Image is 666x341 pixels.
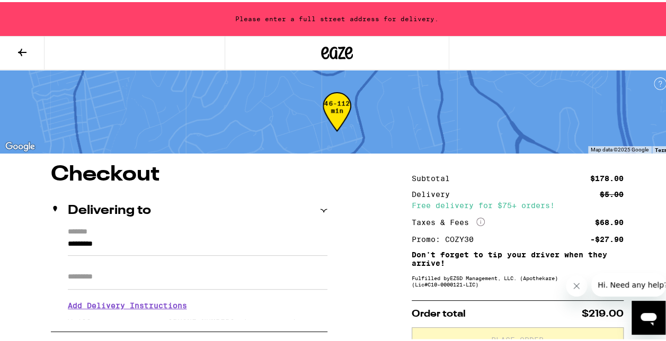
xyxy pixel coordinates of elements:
div: Promo: COZY30 [412,234,481,241]
h2: Delivering to [68,202,151,215]
span: Map data ©2025 Google [591,145,649,150]
h3: Add Delivery Instructions [68,291,327,316]
span: Order total [412,307,466,317]
div: Subtotal [412,173,457,180]
p: We'll contact you at [PHONE_NUMBER] when we arrive [68,316,327,324]
div: $178.00 [590,173,624,180]
span: Hi. Need any help? [6,7,76,16]
div: -$27.90 [590,234,624,241]
div: $68.90 [595,217,624,224]
h1: Checkout [51,162,327,183]
div: Fulfilled by EZSD Management, LLC. (Apothekare) (Lic# C10-0000121-LIC ) [412,273,624,285]
img: Google [3,138,38,151]
div: Free delivery for $75+ orders! [412,200,624,207]
iframe: Close message [566,273,587,294]
div: $5.00 [600,189,624,196]
div: Delivery [412,189,457,196]
span: $219.00 [582,307,624,317]
iframe: Message from company [591,271,665,294]
div: 46-112 min [323,98,351,138]
div: Taxes & Fees [412,216,485,225]
a: Open this area in Google Maps (opens a new window) [3,138,38,151]
p: Don't forget to tip your driver when they arrive! [412,248,624,265]
iframe: Button to launch messaging window [632,299,665,333]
